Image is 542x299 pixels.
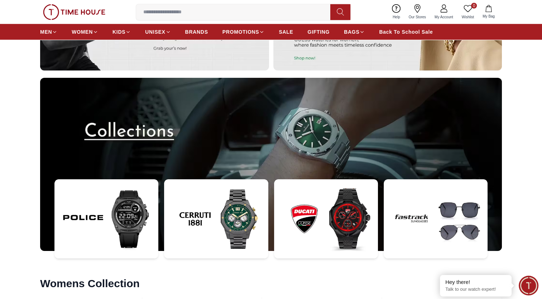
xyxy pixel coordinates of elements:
[222,25,265,38] a: PROMOTIONS
[164,179,268,258] img: ...
[457,3,478,21] a: 0Wishlist
[480,14,498,19] span: My Bag
[390,14,403,20] span: Help
[307,28,330,35] span: GIFTING
[379,28,433,35] span: Back To School Sale
[388,3,404,21] a: Help
[185,28,208,35] span: BRANDS
[40,277,140,290] h2: Womens Collection
[471,3,477,9] span: 0
[344,25,365,38] a: BAGS
[379,25,433,38] a: Back To School Sale
[478,4,499,20] button: My Bag
[40,28,52,35] span: MEN
[72,28,93,35] span: WOMEN
[145,25,171,38] a: UNISEX
[112,25,131,38] a: KIDS
[406,14,429,20] span: Our Stores
[40,25,57,38] a: MEN
[432,14,456,20] span: My Account
[519,276,538,295] div: Chat Widget
[274,179,378,258] img: ...
[54,179,158,258] img: ...
[307,25,330,38] a: GIFTING
[279,25,293,38] a: SALE
[344,28,359,35] span: BAGS
[222,28,259,35] span: PROMOTIONS
[145,28,165,35] span: UNISEX
[40,78,502,251] img: ...
[404,3,430,21] a: Our Stores
[445,286,506,293] p: Talk to our watch expert!
[72,25,98,38] a: WOMEN
[279,28,293,35] span: SALE
[112,28,125,35] span: KIDS
[445,279,506,286] div: Hey there!
[43,4,105,20] img: ...
[384,179,488,258] img: ...
[459,14,477,20] span: Wishlist
[185,25,208,38] a: BRANDS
